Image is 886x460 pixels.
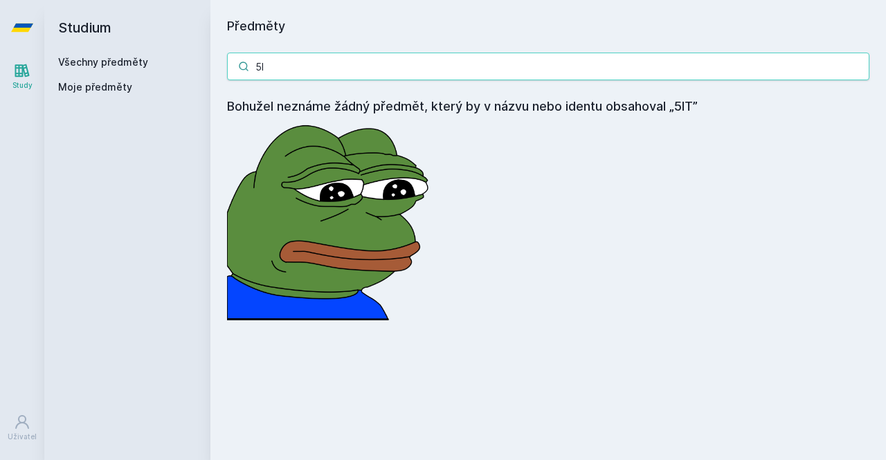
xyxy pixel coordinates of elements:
a: Uživatel [3,407,42,449]
h4: Bohužel neznáme žádný předmět, který by v názvu nebo identu obsahoval „5IT” [227,97,869,116]
a: Study [3,55,42,98]
a: Všechny předměty [58,56,148,68]
span: Moje předměty [58,80,132,94]
img: error_picture.png [227,116,435,320]
input: Název nebo ident předmětu… [227,53,869,80]
div: Study [12,80,33,91]
div: Uživatel [8,432,37,442]
h1: Předměty [227,17,869,36]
